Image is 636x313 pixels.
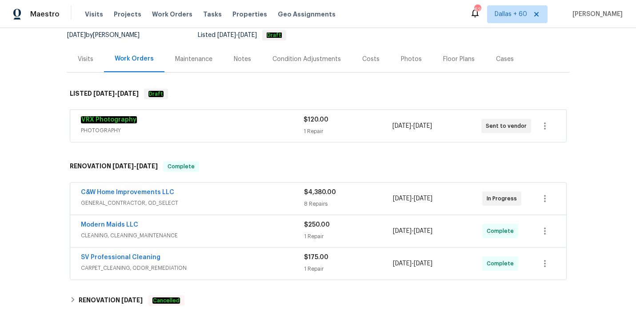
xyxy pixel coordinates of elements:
span: $120.00 [304,117,328,123]
span: - [112,163,158,169]
div: RENOVATION [DATE]Cancelled [67,290,569,311]
span: - [392,122,432,130]
span: [DATE] [392,123,411,129]
div: Floor Plans [443,55,475,64]
span: GENERAL_CONTRACTOR, OD_SELECT [81,199,304,207]
div: RENOVATION [DATE]-[DATE]Complete [67,152,569,181]
span: [DATE] [136,163,158,169]
span: - [93,90,139,97]
div: LISTED [DATE]-[DATE]Draft [67,80,569,108]
div: 8 Repairs [304,199,393,208]
span: [DATE] [117,90,139,97]
div: Work Orders [115,54,154,63]
span: Projects [114,10,141,19]
div: Condition Adjustments [272,55,341,64]
span: Properties [232,10,267,19]
span: Complete [164,162,198,171]
a: Modern Maids LLC [81,222,138,228]
span: Maestro [30,10,60,19]
span: [DATE] [112,163,134,169]
span: Dallas + 60 [495,10,527,19]
h6: RENOVATION [70,161,158,172]
span: [DATE] [414,195,432,202]
span: - [393,259,432,268]
span: - [393,227,432,236]
em: Draft [267,32,282,38]
span: [DATE] [393,260,412,267]
span: [DATE] [393,228,412,234]
h6: RENOVATION [79,295,143,306]
em: Draft [148,91,164,97]
span: In Progress [487,194,520,203]
span: $250.00 [304,222,330,228]
span: [DATE] [238,32,257,38]
div: Maintenance [175,55,212,64]
span: [DATE] [217,32,236,38]
div: Photos [401,55,422,64]
span: Listed [198,32,286,38]
a: SV Professional Cleaning [81,254,160,260]
div: 1 Repair [304,232,393,241]
span: [DATE] [93,90,115,97]
div: 1 Repair [304,127,392,136]
span: Tasks [203,11,222,17]
div: by [PERSON_NAME] [67,30,150,41]
span: Complete [487,227,517,236]
span: $175.00 [304,254,328,260]
div: Costs [362,55,380,64]
em: Cancelled [152,297,180,304]
span: [PERSON_NAME] [569,10,623,19]
div: 621 [474,5,480,14]
span: [DATE] [413,123,432,129]
span: [DATE] [393,195,412,202]
div: Cases [496,55,514,64]
span: Visits [85,10,103,19]
span: [DATE] [121,297,143,303]
span: $4,380.00 [304,189,336,195]
div: 1 Repair [304,264,393,273]
span: - [217,32,257,38]
span: - [393,194,432,203]
a: VRX Photography [81,116,137,123]
div: Visits [78,55,93,64]
span: [DATE] [414,260,432,267]
h6: LISTED [70,89,139,99]
span: CLEANING, CLEANING_MAINTENANCE [81,231,304,240]
span: Work Orders [152,10,192,19]
span: Complete [487,259,517,268]
span: [DATE] [67,32,86,38]
span: PHOTOGRAPHY [81,126,304,135]
span: Geo Assignments [278,10,336,19]
span: CARPET_CLEANING, ODOR_REMEDIATION [81,264,304,272]
div: Notes [234,55,251,64]
a: C&W Home Improvements LLC [81,189,174,195]
span: [DATE] [414,228,432,234]
span: Sent to vendor [486,122,530,130]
